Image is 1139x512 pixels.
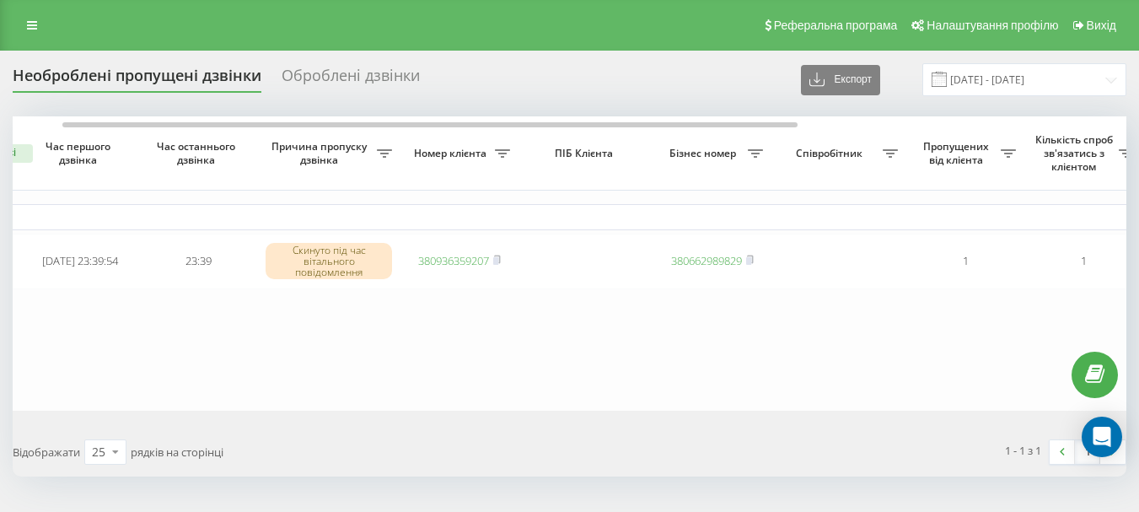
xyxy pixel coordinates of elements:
[1033,133,1119,173] span: Кількість спроб зв'язатись з клієнтом
[533,147,639,160] span: ПІБ Клієнта
[662,147,748,160] span: Бізнес номер
[774,19,898,32] span: Реферальна програма
[139,234,257,289] td: 23:39
[266,243,392,280] div: Скинуто під час вітального повідомлення
[13,445,80,460] span: Відображати
[131,445,223,460] span: рядків на сторінці
[915,140,1001,166] span: Пропущених від клієнта
[1075,440,1100,464] a: 1
[780,147,883,160] span: Співробітник
[927,19,1058,32] span: Налаштування профілю
[13,67,261,93] div: Необроблені пропущені дзвінки
[282,67,420,93] div: Оброблені дзвінки
[1005,442,1041,459] div: 1 - 1 з 1
[153,140,244,166] span: Час останнього дзвінка
[671,253,742,268] a: 380662989829
[35,140,126,166] span: Час першого дзвінка
[906,234,1024,289] td: 1
[21,234,139,289] td: [DATE] 23:39:54
[266,140,377,166] span: Причина пропуску дзвінка
[409,147,495,160] span: Номер клієнта
[418,253,489,268] a: 380936359207
[1082,417,1122,457] div: Open Intercom Messenger
[92,444,105,461] div: 25
[1087,19,1116,32] span: Вихід
[801,65,880,95] button: Експорт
